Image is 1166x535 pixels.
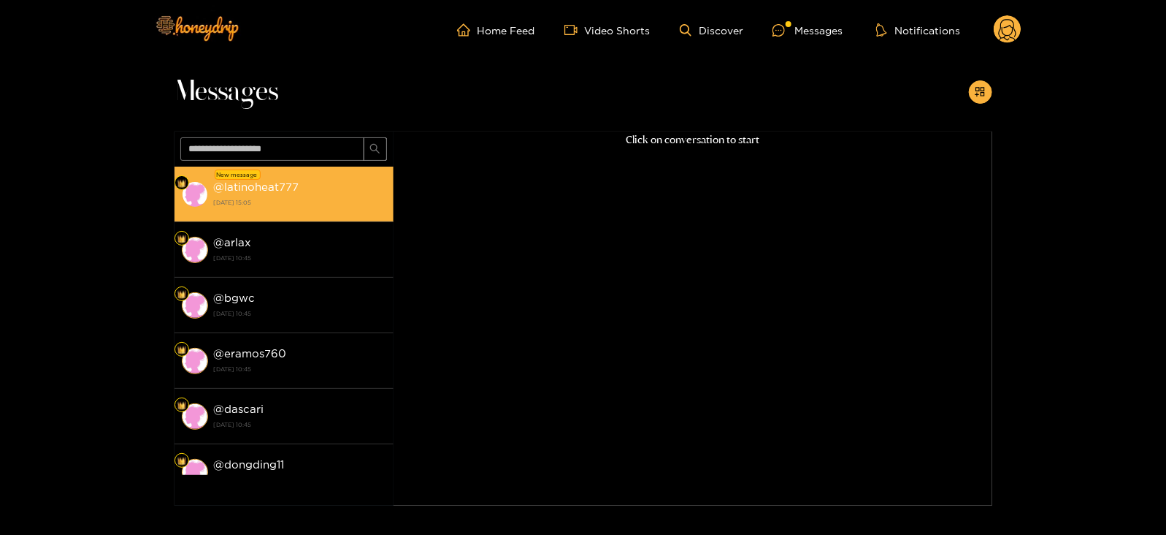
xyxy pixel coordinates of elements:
span: Messages [174,75,279,110]
img: conversation [182,403,208,430]
img: Fan Level [177,235,186,243]
img: Fan Level [177,290,186,299]
a: Video Shorts [564,23,651,37]
img: Fan Level [177,401,186,410]
button: appstore-add [969,80,992,104]
a: Home Feed [457,23,535,37]
span: search [369,143,380,156]
img: Fan Level [177,346,186,354]
strong: @ eramos760 [214,347,287,360]
strong: @ dongding11 [214,458,285,471]
strong: [DATE] 10:45 [214,474,386,487]
strong: [DATE] 10:45 [214,307,386,320]
img: conversation [182,237,208,263]
img: Fan Level [177,457,186,466]
strong: [DATE] 10:45 [214,418,386,431]
img: Fan Level [177,179,186,188]
a: Discover [680,24,743,37]
img: conversation [182,459,208,485]
p: Click on conversation to start [394,132,992,148]
button: Notifications [872,23,964,37]
strong: @ dascari [214,403,264,415]
img: conversation [182,348,208,374]
span: home [457,23,477,37]
img: conversation [182,181,208,208]
strong: [DATE] 10:45 [214,363,386,376]
div: Messages [772,22,843,39]
button: search [364,137,387,161]
strong: @ latinoheat777 [214,181,299,193]
strong: @ arlax [214,236,252,248]
div: New message [215,170,261,180]
span: appstore-add [975,86,986,99]
strong: [DATE] 15:05 [214,196,386,209]
strong: @ bgwc [214,292,256,304]
img: conversation [182,292,208,319]
span: video-camera [564,23,585,37]
strong: [DATE] 10:45 [214,251,386,265]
